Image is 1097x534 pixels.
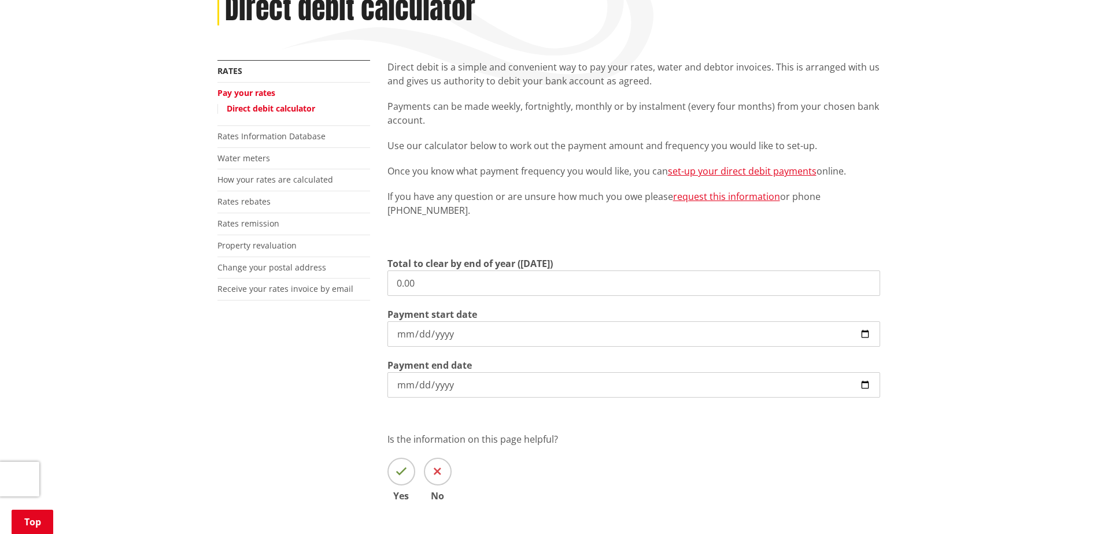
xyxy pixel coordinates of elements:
a: Rates rebates [217,196,271,207]
a: Top [12,510,53,534]
label: Total to clear by end of year ([DATE]) [387,257,553,270]
a: request this information [673,190,780,203]
p: Payments can be made weekly, fortnightly, monthly or by instalment (every four months) from your ... [387,99,880,127]
a: Change your postal address [217,262,326,273]
p: Direct debit is a simple and convenient way to pay your rates, water and debtor invoices. This is... [387,60,880,88]
label: Payment start date [387,307,477,321]
p: If you have any question or are unsure how much you owe please or phone [PHONE_NUMBER]. [387,190,880,217]
a: Water meters [217,153,270,164]
span: Yes [387,491,415,500]
a: Direct debit calculator [227,103,315,114]
a: set-up your direct debit payments [668,165,817,177]
a: How your rates are calculated [217,174,333,185]
p: Is the information on this page helpful? [387,432,880,446]
p: Use our calculator below to work out the payment amount and frequency you would like to set-up. [387,139,880,153]
iframe: Messenger Launcher [1044,485,1085,527]
a: Rates remission [217,218,279,229]
a: Property revaluation [217,240,297,251]
a: Receive your rates invoice by email [217,283,353,294]
a: Pay your rates [217,87,275,98]
span: No [424,491,452,500]
a: Rates Information Database [217,131,326,142]
label: Payment end date [387,358,472,372]
a: Rates [217,65,242,76]
p: Once you know what payment frequency you would like, you can online. [387,164,880,178]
